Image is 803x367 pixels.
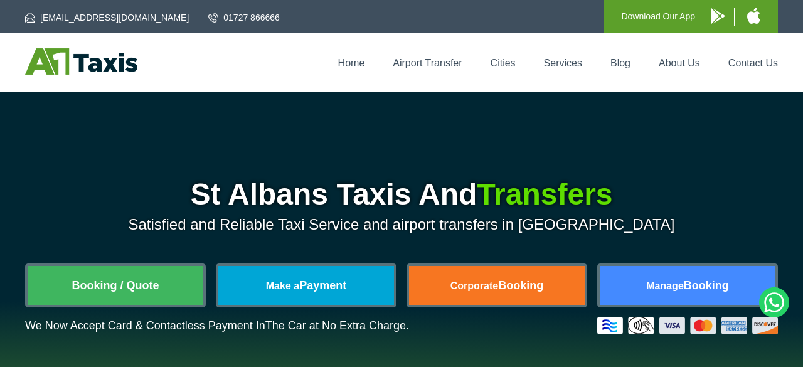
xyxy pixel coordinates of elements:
[610,58,630,68] a: Blog
[208,11,280,24] a: 01727 866666
[646,280,684,291] span: Manage
[747,8,760,24] img: A1 Taxis iPhone App
[393,58,462,68] a: Airport Transfer
[728,58,778,68] a: Contact Us
[711,8,725,24] img: A1 Taxis Android App
[659,58,700,68] a: About Us
[218,266,394,305] a: Make aPayment
[597,317,778,334] img: Credit And Debit Cards
[491,58,516,68] a: Cities
[28,266,203,305] a: Booking / Quote
[338,58,365,68] a: Home
[477,178,612,211] span: Transfers
[25,216,778,233] p: Satisfied and Reliable Taxi Service and airport transfers in [GEOGRAPHIC_DATA]
[621,9,695,24] p: Download Our App
[265,319,409,332] span: The Car at No Extra Charge.
[409,266,585,305] a: CorporateBooking
[25,48,137,75] img: A1 Taxis St Albans LTD
[600,266,775,305] a: ManageBooking
[266,280,299,291] span: Make a
[25,319,409,332] p: We Now Accept Card & Contactless Payment In
[450,280,498,291] span: Corporate
[544,58,582,68] a: Services
[25,11,189,24] a: [EMAIL_ADDRESS][DOMAIN_NAME]
[25,179,778,210] h1: St Albans Taxis And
